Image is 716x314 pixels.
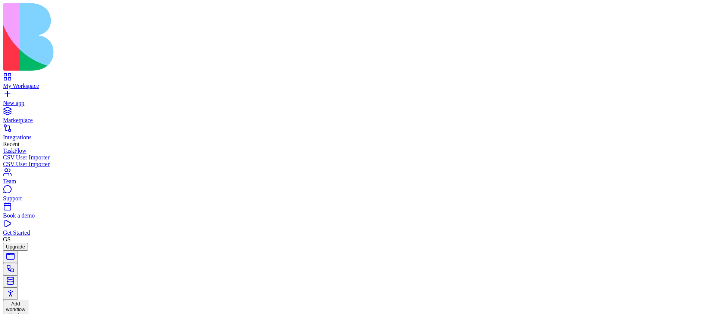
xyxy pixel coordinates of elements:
a: New app [3,93,713,107]
div: Book a demo [3,212,713,219]
a: My Workspace [3,76,713,89]
img: logo [3,3,303,71]
a: Upgrade [3,243,28,250]
a: CSV User Importer [3,161,713,168]
span: GS [3,236,10,242]
button: Upgrade [3,243,28,251]
span: Recent [3,141,19,147]
a: Marketplace [3,110,713,124]
a: Integrations [3,127,713,141]
a: Team [3,171,713,185]
div: My Workspace [3,83,713,89]
div: Support [3,195,713,202]
a: CSV User Importer [3,154,713,161]
div: Integrations [3,134,713,141]
a: Support [3,188,713,202]
div: Team [3,178,713,185]
a: TaskFlow [3,148,713,154]
div: Marketplace [3,117,713,124]
a: Book a demo [3,206,713,219]
a: Get Started [3,223,713,236]
div: New app [3,100,713,107]
div: Get Started [3,229,713,236]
